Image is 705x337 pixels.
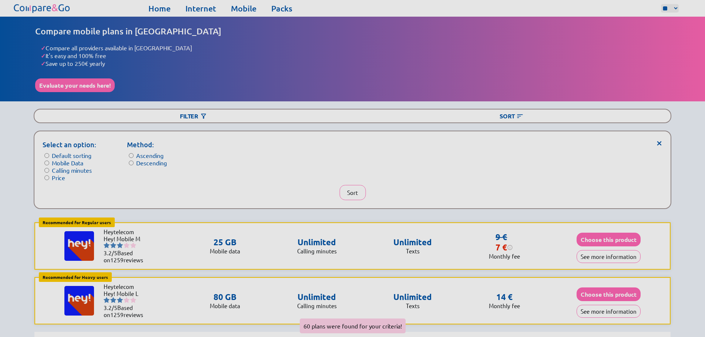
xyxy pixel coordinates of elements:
p: 80 GB [210,292,240,302]
span: 3.2/5 [104,249,117,256]
button: See more information [577,250,641,263]
img: starnr4 [124,297,130,303]
li: Hey! Mobile M [104,235,148,242]
label: Mobile Data [52,159,83,166]
a: See more information [577,253,641,260]
p: Calling minutes [297,247,337,255]
li: Heytelecom [104,228,148,235]
img: starnr3 [117,242,123,248]
p: Monthly fee [489,302,520,309]
img: starnr1 [104,297,110,303]
li: Save up to 250€ yearly [41,60,670,67]
a: Home [148,3,171,14]
label: Default sorting [52,152,91,159]
p: Calling minutes [297,302,337,309]
a: Choose this product [577,236,641,243]
span: 3.2/5 [104,304,117,311]
p: Unlimited [297,237,337,247]
h1: Compare mobile plans in [GEOGRAPHIC_DATA] [35,26,670,37]
a: See more information [577,308,641,315]
img: starnr3 [117,297,123,303]
img: Logo of Heytelecom [64,231,94,261]
p: Texts [393,302,432,309]
div: 60 plans were found for your criteria! [300,319,406,333]
b: Recommended for Regular users [43,219,111,225]
li: Based on reviews [104,249,148,263]
li: Compare all providers available in [GEOGRAPHIC_DATA] [41,44,670,52]
label: Ascending [136,152,164,159]
li: Based on reviews [104,304,148,318]
span: ✓ [41,52,46,60]
img: starnr2 [110,242,116,248]
a: Choose this product [577,291,641,298]
li: Heytelecom [104,283,148,290]
span: ✓ [41,60,46,67]
p: Mobile data [210,247,240,255]
li: Hey! Mobile L [104,290,148,297]
img: Logo of Heytelecom [64,286,94,316]
img: Logo of Compare&Go [12,2,72,15]
img: information [507,245,513,250]
button: Sort [339,185,366,200]
button: Choose this product [577,287,641,301]
span: ✓ [41,44,46,52]
p: Mobile data [210,302,240,309]
a: Internet [185,3,216,14]
span: × [656,139,662,145]
a: Mobile [231,3,256,14]
p: Unlimited [393,292,432,302]
img: starnr5 [130,242,136,248]
img: Button open the sorting menu [516,112,524,120]
img: starnr2 [110,297,116,303]
p: 25 GB [210,237,240,247]
button: Choose this product [577,233,641,246]
label: Price [52,174,65,181]
button: Evaluate your needs here! [35,78,115,92]
div: Filter [34,109,353,122]
span: 1259 [110,311,124,318]
b: Recommended for Heavy users [43,274,108,280]
label: Calling minutes [52,166,92,174]
img: Button open the filtering menu [200,112,207,120]
img: starnr5 [130,297,136,303]
p: 14 € [496,292,513,302]
p: Unlimited [393,237,432,247]
p: Method: [127,139,167,150]
p: Texts [393,247,432,255]
button: See more information [577,305,641,318]
p: Unlimited [297,292,337,302]
img: starnr1 [104,242,110,248]
a: Packs [271,3,292,14]
span: 1259 [110,256,124,263]
label: Descending [136,159,167,166]
div: 7 € [496,242,513,253]
p: Monthly fee [489,253,520,260]
img: starnr4 [124,242,130,248]
p: Select an option: [43,139,96,150]
s: 9 € [496,232,507,242]
div: Sort [353,109,671,122]
li: It's easy and 100% free [41,52,670,60]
